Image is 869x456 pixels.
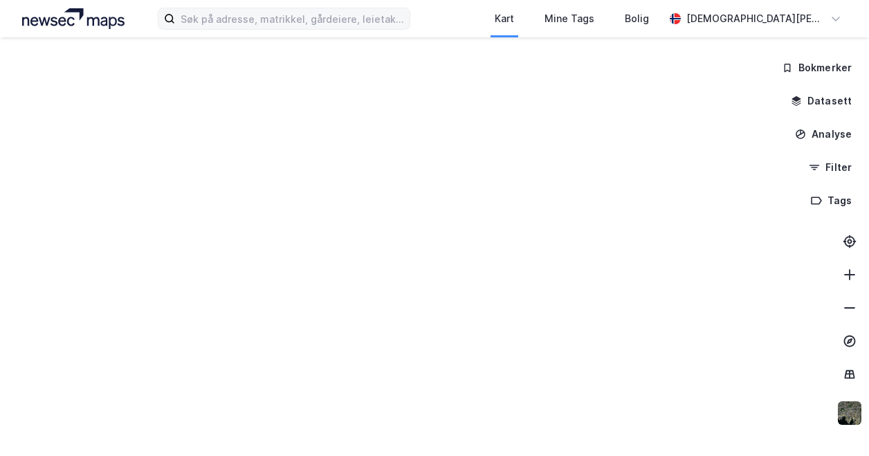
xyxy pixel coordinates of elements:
input: Søk på adresse, matrikkel, gårdeiere, leietakere eller personer [175,8,410,29]
div: Mine Tags [545,10,594,27]
img: logo.a4113a55bc3d86da70a041830d287a7e.svg [22,8,125,29]
div: Bolig [625,10,649,27]
div: [DEMOGRAPHIC_DATA][PERSON_NAME] [686,10,825,27]
iframe: Chat Widget [800,390,869,456]
div: Kart [495,10,514,27]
